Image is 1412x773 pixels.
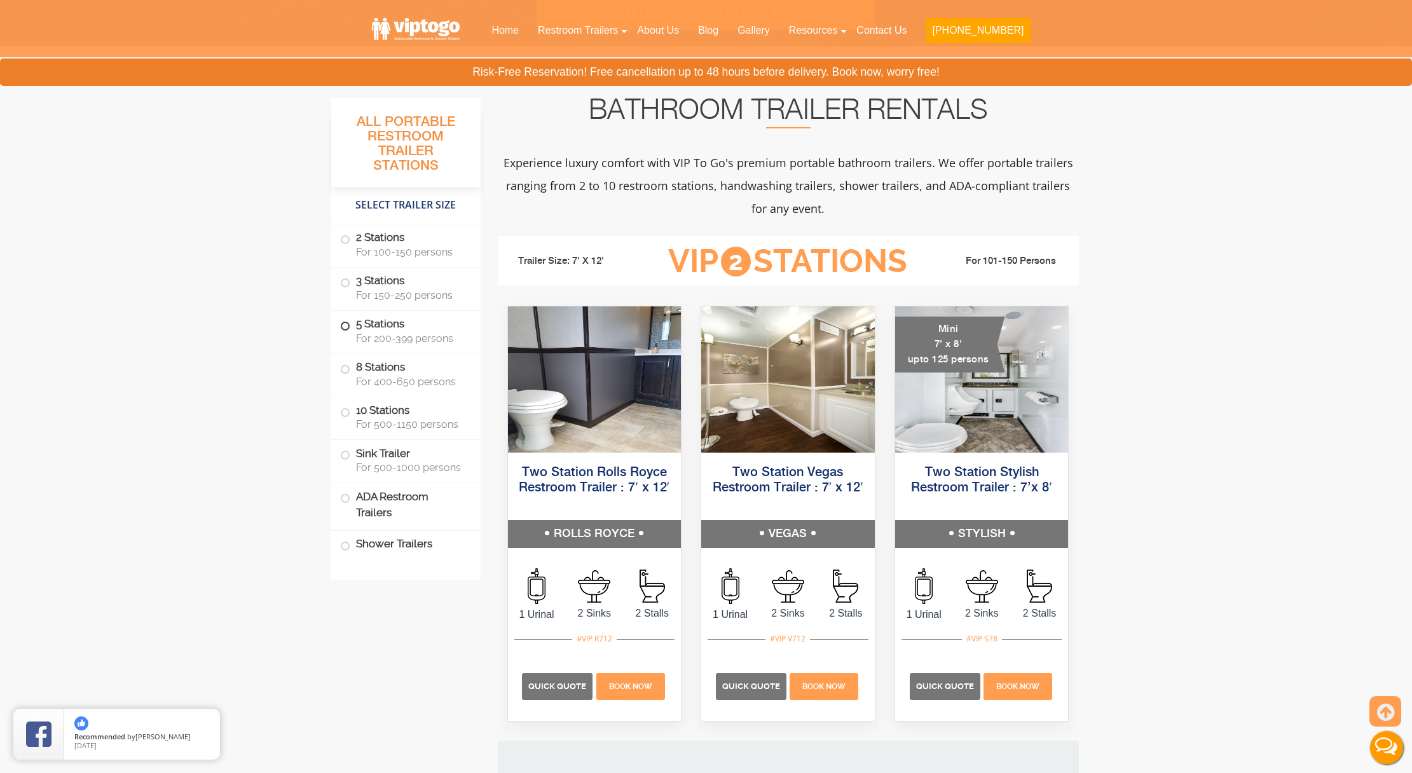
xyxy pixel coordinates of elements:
[356,289,465,301] span: For 150-250 persons
[565,606,623,621] span: 2 Sinks
[623,606,681,621] span: 2 Stalls
[1011,606,1069,621] span: 2 Stalls
[1027,570,1052,603] img: an icon of stall
[578,570,610,603] img: an icon of sink
[928,254,1070,269] li: For 101-150 Persons
[728,17,779,44] a: Gallery
[528,568,545,604] img: an icon of urinal
[135,732,191,741] span: [PERSON_NAME]
[528,17,627,44] a: Restroom Trailers
[701,607,759,622] span: 1 Urinal
[528,681,586,691] span: Quick Quote
[627,17,689,44] a: About Us
[910,680,982,691] a: Quick Quote
[356,462,465,474] span: For 500-1000 persons
[1361,722,1412,773] button: Live Chat
[482,17,528,44] a: Home
[74,732,125,741] span: Recommended
[847,17,916,44] a: Contact Us
[765,631,810,647] div: #VIP V712
[74,741,97,750] span: [DATE]
[340,397,472,437] label: 10 Stations
[833,570,858,603] img: an icon of stall
[594,680,666,691] a: Book Now
[340,440,472,479] label: Sink Trailer
[340,268,472,307] label: 3 Stations
[721,247,751,277] span: 2
[713,466,863,495] a: Two Station Vegas Restroom Trailer : 7′ x 12′
[982,680,1054,691] a: Book Now
[508,607,566,622] span: 1 Urinal
[966,570,998,603] img: an icon of sink
[356,376,465,388] span: For 400-650 persons
[916,17,1039,51] a: [PHONE_NUMBER]
[759,606,817,621] span: 2 Sinks
[701,306,875,453] img: Side view of two station restroom trailer with separate doors for males and females
[340,483,472,526] label: ADA Restroom Trailers
[722,568,739,604] img: an icon of urinal
[802,682,846,691] span: Book Now
[911,466,1052,495] a: Two Station Stylish Restroom Trailer : 7’x 8′
[522,680,594,691] a: Quick Quote
[74,716,88,730] img: thumbs up icon
[716,680,788,691] a: Quick Quote
[996,682,1039,691] span: Book Now
[915,568,933,604] img: an icon of urinal
[356,332,465,345] span: For 200-399 persons
[648,244,927,279] h3: VIP Stations
[356,246,465,258] span: For 100-150 persons
[817,606,875,621] span: 2 Stalls
[356,418,465,430] span: For 500-1150 persons
[640,570,665,603] img: an icon of stall
[572,631,617,647] div: #VIP R712
[26,722,51,747] img: Review Rating
[953,606,1011,621] span: 2 Sinks
[779,17,847,44] a: Resources
[331,111,481,187] h3: All Portable Restroom Trailer Stations
[788,680,860,691] a: Book Now
[895,306,1069,453] img: A mini restroom trailer with two separate stations and separate doors for males and females
[772,570,804,603] img: an icon of sink
[340,311,472,350] label: 5 Stations
[498,151,1079,220] p: Experience luxury comfort with VIP To Go's premium portable bathroom trailers. We offer portable ...
[507,242,649,280] li: Trailer Size: 7' X 12'
[926,18,1030,43] button: [PHONE_NUMBER]
[895,520,1069,548] h5: STYLISH
[74,733,210,742] span: by
[701,520,875,548] h5: VEGAS
[895,317,1005,373] div: Mini 7' x 8' upto 125 persons
[508,306,682,453] img: Side view of two station restroom trailer with separate doors for males and females
[722,681,780,691] span: Quick Quote
[340,224,472,264] label: 2 Stations
[340,531,472,558] label: Shower Trailers
[340,354,472,393] label: 8 Stations
[519,466,669,495] a: Two Station Rolls Royce Restroom Trailer : 7′ x 12′
[962,631,1002,647] div: #VIP S78
[498,98,1079,128] h2: Bathroom Trailer Rentals
[331,193,481,217] h4: Select Trailer Size
[609,682,652,691] span: Book Now
[895,607,953,622] span: 1 Urinal
[689,17,728,44] a: Blog
[508,520,682,548] h5: ROLLS ROYCE
[916,681,974,691] span: Quick Quote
